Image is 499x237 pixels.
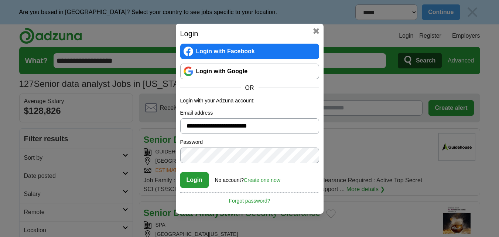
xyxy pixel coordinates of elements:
label: Password [180,138,319,146]
label: Email address [180,109,319,117]
a: Login with Facebook [180,44,319,59]
a: Create one now [244,177,280,183]
a: Forgot password? [180,192,319,205]
span: OR [241,84,259,92]
a: Login with Google [180,64,319,79]
button: Login [180,172,209,188]
div: No account? [215,172,280,184]
p: Login with your Adzuna account: [180,97,319,105]
h2: Login [180,28,319,39]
